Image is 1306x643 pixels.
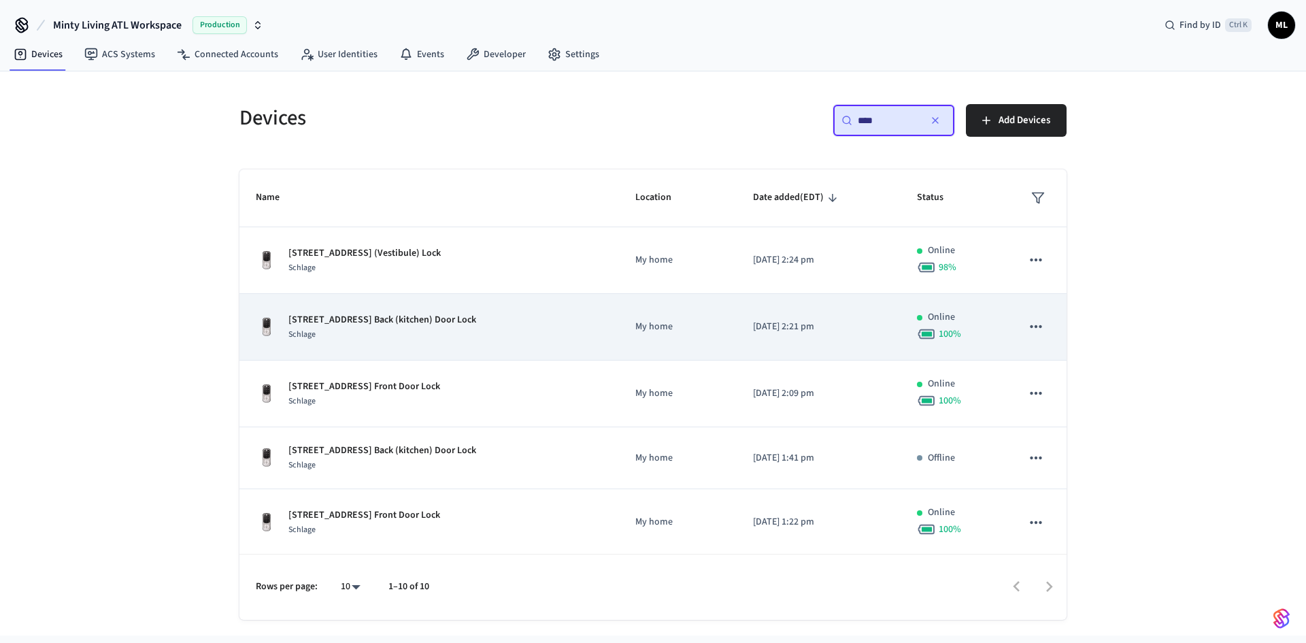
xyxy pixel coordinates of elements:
[288,524,316,535] span: Schlage
[73,42,166,67] a: ACS Systems
[1268,12,1295,39] button: ML
[635,451,720,465] p: My home
[166,42,289,67] a: Connected Accounts
[928,451,955,465] p: Offline
[334,577,367,597] div: 10
[288,444,476,458] p: [STREET_ADDRESS] Back (kitchen) Door Lock
[3,42,73,67] a: Devices
[753,187,841,208] span: Date added(EDT)
[635,515,720,529] p: My home
[753,386,885,401] p: [DATE] 2:09 pm
[939,261,956,274] span: 98 %
[537,42,610,67] a: Settings
[939,523,961,536] span: 100 %
[288,508,440,523] p: [STREET_ADDRESS] Front Door Lock
[288,380,440,394] p: [STREET_ADDRESS] Front Door Lock
[256,512,278,533] img: Yale Assure Touchscreen Wifi Smart Lock, Satin Nickel, Front
[753,515,885,529] p: [DATE] 1:22 pm
[288,329,316,340] span: Schlage
[256,187,297,208] span: Name
[753,320,885,334] p: [DATE] 2:21 pm
[917,187,961,208] span: Status
[455,42,537,67] a: Developer
[1179,18,1221,32] span: Find by ID
[53,17,182,33] span: Minty Living ATL Workspace
[635,253,720,267] p: My home
[239,104,645,132] h5: Devices
[256,250,278,271] img: Yale Assure Touchscreen Wifi Smart Lock, Satin Nickel, Front
[256,383,278,405] img: Yale Assure Touchscreen Wifi Smart Lock, Satin Nickel, Front
[288,262,316,274] span: Schlage
[1154,13,1262,37] div: Find by IDCtrl K
[635,320,720,334] p: My home
[999,112,1050,129] span: Add Devices
[192,16,247,34] span: Production
[928,506,955,520] p: Online
[288,313,476,327] p: [STREET_ADDRESS] Back (kitchen) Door Lock
[928,244,955,258] p: Online
[635,386,720,401] p: My home
[388,580,429,594] p: 1–10 of 10
[256,580,318,594] p: Rows per page:
[256,447,278,469] img: Yale Assure Touchscreen Wifi Smart Lock, Satin Nickel, Front
[1225,18,1252,32] span: Ctrl K
[388,42,455,67] a: Events
[966,104,1067,137] button: Add Devices
[288,395,316,407] span: Schlage
[288,459,316,471] span: Schlage
[939,327,961,341] span: 100 %
[928,310,955,325] p: Online
[753,451,885,465] p: [DATE] 1:41 pm
[256,316,278,338] img: Yale Assure Touchscreen Wifi Smart Lock, Satin Nickel, Front
[289,42,388,67] a: User Identities
[288,246,441,261] p: [STREET_ADDRESS] (Vestibule) Lock
[635,187,689,208] span: Location
[939,394,961,408] span: 100 %
[753,253,885,267] p: [DATE] 2:24 pm
[928,377,955,391] p: Online
[1269,13,1294,37] span: ML
[1273,608,1290,629] img: SeamLogoGradient.69752ec5.svg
